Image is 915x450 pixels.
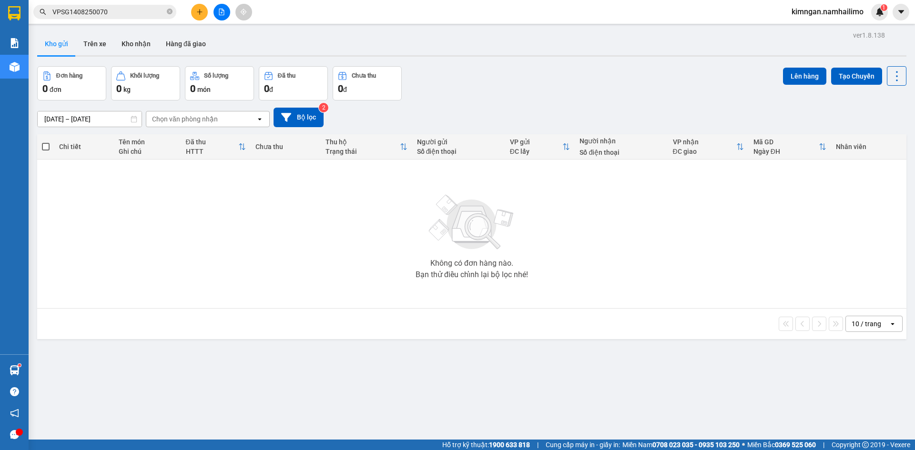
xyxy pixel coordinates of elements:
[213,4,230,20] button: file-add
[417,138,500,146] div: Người gửi
[882,4,885,11] span: 1
[130,72,159,79] div: Khối lượng
[18,364,21,367] sup: 1
[424,189,519,256] img: svg+xml;base64,PHN2ZyBjbGFzcz0ibGlzdC1wbHVnX19zdmciIHhtbG5zPSJodHRwOi8vd3d3LnczLm9yZy8yMDAwL3N2Zy...
[56,72,82,79] div: Đơn hàng
[668,134,749,160] th: Toggle SortBy
[38,111,142,127] input: Select a date range.
[881,4,887,11] sup: 1
[442,440,530,450] span: Hỗ trợ kỹ thuật:
[537,440,539,450] span: |
[235,4,252,20] button: aim
[119,138,176,146] div: Tên món
[489,441,530,449] strong: 1900 633 818
[111,66,180,100] button: Khối lượng0kg
[152,114,218,124] div: Chọn văn phòng nhận
[10,62,20,72] img: warehouse-icon
[50,86,61,93] span: đơn
[416,271,528,279] div: Bạn thử điều chỉnh lại bộ lọc nhé!
[875,8,884,16] img: icon-new-feature
[278,72,295,79] div: Đã thu
[269,86,273,93] span: đ
[256,115,264,123] svg: open
[742,443,745,447] span: ⚪️
[673,138,736,146] div: VP nhận
[321,134,412,160] th: Toggle SortBy
[116,83,122,94] span: 0
[197,86,211,93] span: món
[510,138,563,146] div: VP gửi
[8,6,20,20] img: logo-vxr
[897,8,905,16] span: caret-down
[505,134,575,160] th: Toggle SortBy
[775,441,816,449] strong: 0369 525 060
[747,440,816,450] span: Miền Bắc
[352,72,376,79] div: Chưa thu
[123,86,131,93] span: kg
[836,143,902,150] div: Nhân viên
[167,8,173,17] span: close-circle
[158,32,213,55] button: Hàng đã giao
[753,148,819,155] div: Ngày ĐH
[114,32,158,55] button: Kho nhận
[37,66,106,100] button: Đơn hàng0đơn
[784,6,871,18] span: kimngan.namhailimo
[853,30,885,40] div: ver 1.8.138
[319,103,328,112] sup: 2
[259,66,328,100] button: Đã thu0đ
[343,86,347,93] span: đ
[652,441,740,449] strong: 0708 023 035 - 0935 103 250
[546,440,620,450] span: Cung cấp máy in - giấy in:
[10,365,20,375] img: warehouse-icon
[59,143,109,150] div: Chi tiết
[10,409,19,418] span: notification
[264,83,269,94] span: 0
[753,138,819,146] div: Mã GD
[333,66,402,100] button: Chưa thu0đ
[852,319,881,329] div: 10 / trang
[240,9,247,15] span: aim
[325,148,400,155] div: Trạng thái
[417,148,500,155] div: Số điện thoại
[196,9,203,15] span: plus
[76,32,114,55] button: Trên xe
[255,143,316,150] div: Chưa thu
[37,32,76,55] button: Kho gửi
[510,148,563,155] div: ĐC lấy
[893,4,909,20] button: caret-down
[325,138,400,146] div: Thu hộ
[749,134,831,160] th: Toggle SortBy
[889,320,896,328] svg: open
[579,149,663,156] div: Số điện thoại
[579,137,663,145] div: Người nhận
[40,9,46,15] span: search
[119,148,176,155] div: Ghi chú
[430,260,513,267] div: Không có đơn hàng nào.
[52,7,165,17] input: Tìm tên, số ĐT hoặc mã đơn
[622,440,740,450] span: Miền Nam
[862,441,869,448] span: copyright
[204,72,228,79] div: Số lượng
[338,83,343,94] span: 0
[42,83,48,94] span: 0
[783,68,826,85] button: Lên hàng
[823,440,824,450] span: |
[185,66,254,100] button: Số lượng0món
[186,148,239,155] div: HTTT
[274,108,324,127] button: Bộ lọc
[190,83,195,94] span: 0
[10,430,19,439] span: message
[167,9,173,14] span: close-circle
[673,148,736,155] div: ĐC giao
[186,138,239,146] div: Đã thu
[218,9,225,15] span: file-add
[10,387,19,396] span: question-circle
[191,4,208,20] button: plus
[831,68,882,85] button: Tạo Chuyến
[181,134,251,160] th: Toggle SortBy
[10,38,20,48] img: solution-icon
